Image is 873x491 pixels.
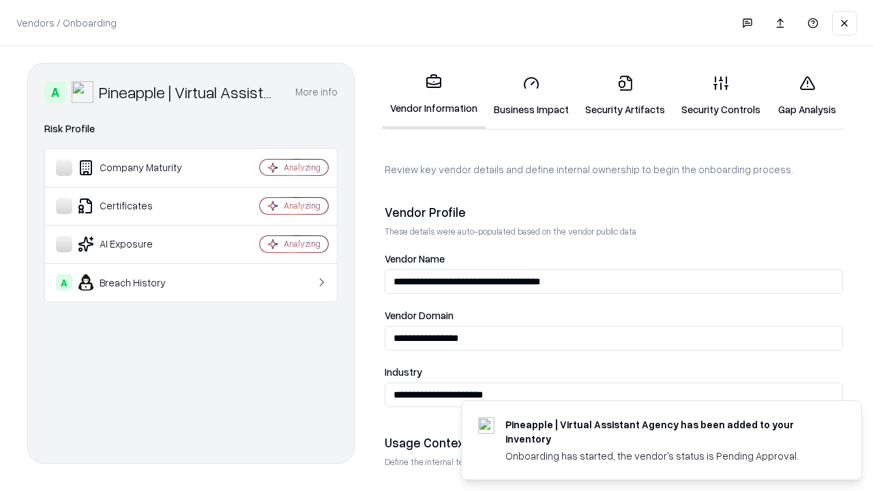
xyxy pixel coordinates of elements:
p: Vendors / Onboarding [16,16,117,30]
div: Onboarding has started, the vendor's status is Pending Approval. [505,449,829,463]
p: These details were auto-populated based on the vendor public data [385,226,843,237]
div: A [56,274,72,291]
div: Pineapple | Virtual Assistant Agency has been added to your inventory [505,417,829,446]
div: A [44,81,66,103]
div: Risk Profile [44,121,338,137]
div: Company Maturity [56,160,219,176]
label: Industry [385,367,843,377]
img: trypineapple.com [478,417,494,434]
label: Vendor Domain [385,310,843,321]
div: Analyzing [284,162,321,173]
div: Analyzing [284,238,321,250]
a: Security Controls [673,64,769,128]
a: Business Impact [486,64,577,128]
a: Gap Analysis [769,64,846,128]
a: Security Artifacts [577,64,673,128]
img: Pineapple | Virtual Assistant Agency [72,81,93,103]
button: More info [295,80,338,104]
div: AI Exposure [56,236,219,252]
div: Certificates [56,198,219,214]
div: Breach History [56,274,219,291]
p: Define the internal team and reason for using this vendor. This helps assess business relevance a... [385,456,843,468]
a: Vendor Information [382,63,486,129]
div: Analyzing [284,200,321,211]
div: Pineapple | Virtual Assistant Agency [99,81,279,103]
label: Vendor Name [385,254,843,264]
div: Usage Context [385,434,843,451]
div: Vendor Profile [385,204,843,220]
p: Review key vendor details and define internal ownership to begin the onboarding process. [385,162,843,177]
